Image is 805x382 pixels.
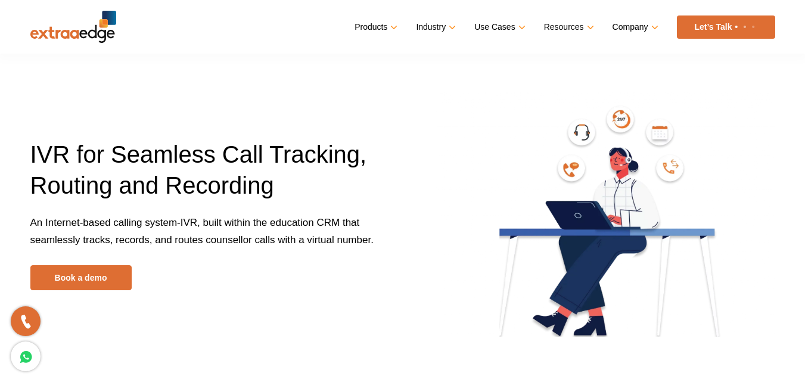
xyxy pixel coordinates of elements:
span: IVR for Seamless Call Tracking, Routing and Recording [30,141,367,198]
a: Industry [416,18,453,36]
a: Products [355,18,395,36]
span: An Internet-based calling system-IVR, built within the education CRM that seamlessly tracks, reco... [30,217,374,246]
a: Company [613,18,656,36]
a: Resources [544,18,592,36]
a: Book a demo [30,265,132,290]
img: ivr-banner-image-2 [436,92,775,337]
a: Use Cases [474,18,523,36]
a: Let’s Talk [677,15,775,39]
